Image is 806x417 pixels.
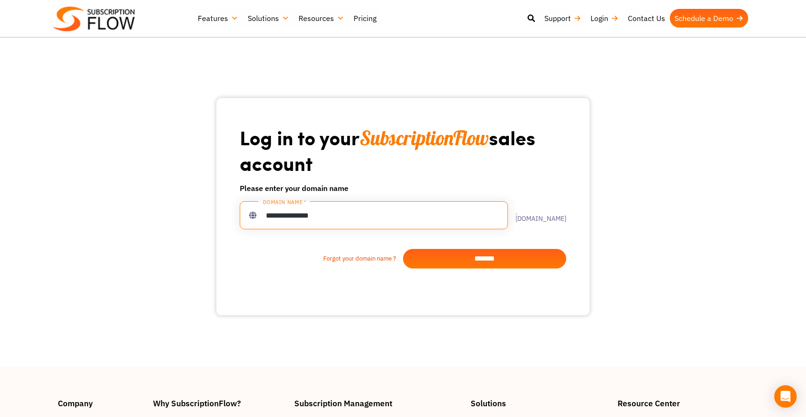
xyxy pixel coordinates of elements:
[623,9,670,28] a: Contact Us
[53,7,135,31] img: Subscriptionflow
[58,399,144,407] h4: Company
[360,126,489,150] span: SubscriptionFlow
[240,183,566,194] h6: Please enter your domain name
[586,9,623,28] a: Login
[540,9,586,28] a: Support
[471,399,608,407] h4: Solutions
[294,9,349,28] a: Resources
[670,9,748,28] a: Schedule a Demo
[240,125,566,175] h1: Log in to your sales account
[349,9,381,28] a: Pricing
[193,9,243,28] a: Features
[508,209,566,222] label: .[DOMAIN_NAME]
[774,385,797,408] div: Open Intercom Messenger
[153,399,285,407] h4: Why SubscriptionFlow?
[294,399,461,407] h4: Subscription Management
[618,399,748,407] h4: Resource Center
[243,9,294,28] a: Solutions
[240,254,403,263] a: Forgot your domain name ?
